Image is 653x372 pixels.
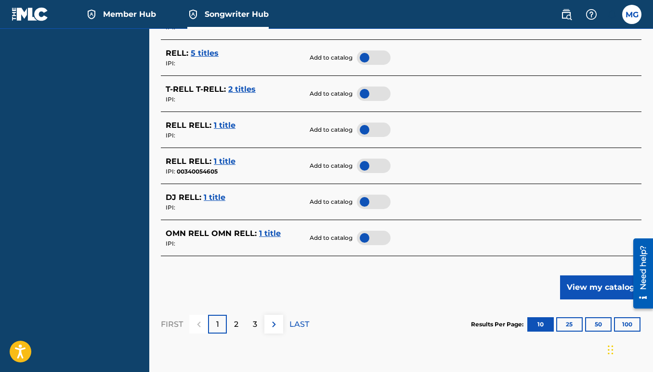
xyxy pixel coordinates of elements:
[253,319,257,330] p: 3
[166,168,175,175] span: IPI:
[166,240,175,247] span: IPI:
[166,49,188,58] span: RELL :
[187,9,199,20] img: Top Rightsholder
[310,161,353,170] span: Add to catalog
[166,204,175,211] span: IPI:
[259,229,281,238] span: 1 title
[556,317,583,332] button: 25
[228,85,256,94] span: 2 titles
[12,7,49,21] img: MLC Logo
[622,5,641,24] div: User Menu
[214,121,235,130] span: 1 title
[166,132,175,139] span: IPI:
[626,234,653,313] iframe: Resource Center
[608,335,614,364] div: Drag
[582,5,601,24] div: Help
[216,319,219,330] p: 1
[289,319,309,330] p: LAST
[607,10,616,19] div: Notifications
[614,317,640,332] button: 100
[204,193,225,202] span: 1 title
[166,167,304,176] div: 00340054605
[166,60,175,67] span: IPI:
[86,9,97,20] img: Top Rightsholder
[605,326,653,372] iframe: Chat Widget
[557,5,576,24] a: Public Search
[310,53,353,62] span: Add to catalog
[166,229,257,238] span: OMN RELL OMN RELL :
[234,319,238,330] p: 2
[191,49,219,58] span: 5 titles
[268,319,280,330] img: right
[471,320,526,329] p: Results Per Page:
[214,157,235,166] span: 1 title
[166,193,201,202] span: DJ RELL :
[310,234,353,242] span: Add to catalog
[527,317,554,332] button: 10
[161,319,183,330] p: FIRST
[586,9,597,20] img: help
[310,198,353,206] span: Add to catalog
[585,317,612,332] button: 50
[205,9,269,20] span: Songwriter Hub
[166,121,211,130] span: RELL RELL :
[560,275,641,299] button: View my catalog
[166,96,175,103] span: IPI:
[310,125,353,134] span: Add to catalog
[310,89,353,98] span: Add to catalog
[561,9,572,20] img: search
[166,157,211,166] span: RELL RELL :
[166,85,226,94] span: T-RELL T-RELL :
[103,9,156,20] span: Member Hub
